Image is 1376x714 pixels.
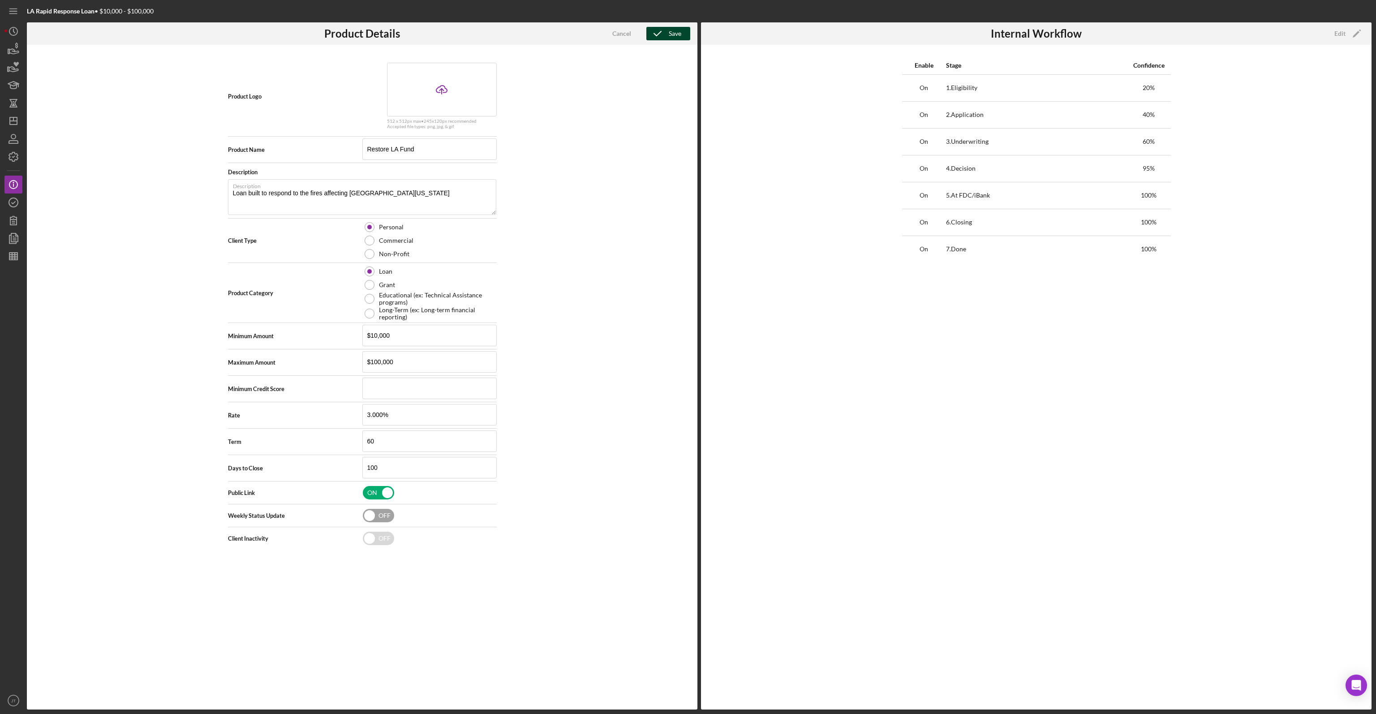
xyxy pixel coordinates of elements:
[902,128,946,155] td: On
[1127,128,1171,155] td: 60 %
[1127,101,1171,128] td: 40 %
[228,93,362,100] span: Product Logo
[228,438,362,445] span: Term
[228,237,362,244] span: Client Type
[228,512,362,519] span: Weekly Status Update
[902,155,946,182] td: On
[27,8,154,15] div: • $10,000 - $100,000
[379,268,392,275] label: Loan
[1127,155,1171,182] td: 95 %
[902,74,946,101] td: On
[946,128,1127,155] td: 3 . Underwriting
[902,56,946,74] th: Enable
[1346,675,1367,696] div: Open Intercom Messenger
[387,119,497,124] div: 512 x 512px max • 245 x 120 px recommended
[1127,236,1171,262] td: 100 %
[233,180,496,189] label: Description
[228,332,362,340] span: Minimum Amount
[1334,27,1346,40] div: Edit
[228,489,362,496] span: Public Link
[1127,74,1171,101] td: 20 %
[1127,209,1171,236] td: 100 %
[4,692,22,710] button: JT
[228,359,362,366] span: Maximum Amount
[1127,182,1171,209] td: 100 %
[946,155,1127,182] td: 4 . Decision
[902,101,946,128] td: On
[379,292,494,306] label: Educational (ex: Technical Assistance programs)
[228,146,362,153] span: Product Name
[946,101,1127,128] td: 2 . Application
[379,237,413,244] label: Commercial
[228,168,258,176] span: Description
[324,27,400,40] h3: Product Details
[379,224,404,231] label: Personal
[379,250,409,258] label: Non-Profit
[646,27,690,40] button: Save
[991,27,1082,40] h3: Internal Workflow
[946,182,1127,209] td: 5 . At FDC/iBank
[379,281,395,288] label: Grant
[946,56,1127,74] th: Stage
[387,124,497,129] div: Accepted file types: png, jpg, & gif
[1127,56,1171,74] th: Confidence
[599,27,644,40] button: Cancel
[946,209,1127,236] td: 6 . Closing
[946,236,1127,262] td: 7 . Done
[228,535,362,542] span: Client Inactivity
[228,465,362,472] span: Days to Close
[902,182,946,209] td: On
[946,74,1127,101] td: 1 . Eligibility
[669,27,681,40] div: Save
[228,385,362,392] span: Minimum Credit Score
[612,27,631,40] div: Cancel
[228,412,362,419] span: Rate
[11,698,16,703] text: JT
[228,179,496,215] textarea: Loan built to respond to the fires affecting [GEOGRAPHIC_DATA][US_STATE]
[1329,27,1364,40] button: Edit
[902,236,946,262] td: On
[27,7,95,15] b: LA Rapid Response Loan
[902,209,946,236] td: On
[379,306,494,321] label: Long-Term (ex: Long-term financial reporting)
[228,289,362,297] span: Product Category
